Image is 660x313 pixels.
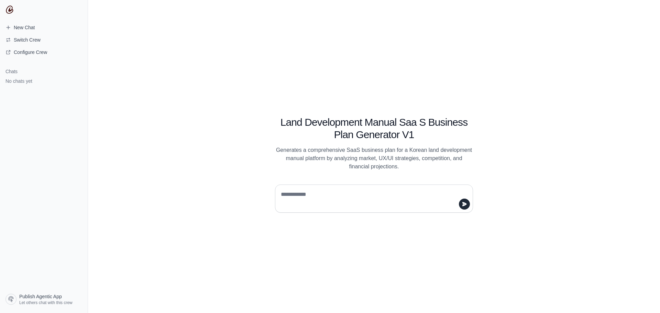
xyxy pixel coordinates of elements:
[275,146,473,171] p: Generates a comprehensive SaaS business plan for a Korean land development manual platform by ana...
[19,300,73,305] span: Let others chat with this crew
[3,291,85,308] a: Publish Agentic App Let others chat with this crew
[3,34,85,45] button: Switch Crew
[3,22,85,33] a: New Chat
[3,47,85,58] a: Configure Crew
[5,5,14,14] img: CrewAI Logo
[19,293,62,300] span: Publish Agentic App
[14,24,35,31] span: New Chat
[14,36,41,43] span: Switch Crew
[275,116,473,141] h1: Land Development Manual Saa S Business Plan Generator V1
[14,49,47,56] span: Configure Crew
